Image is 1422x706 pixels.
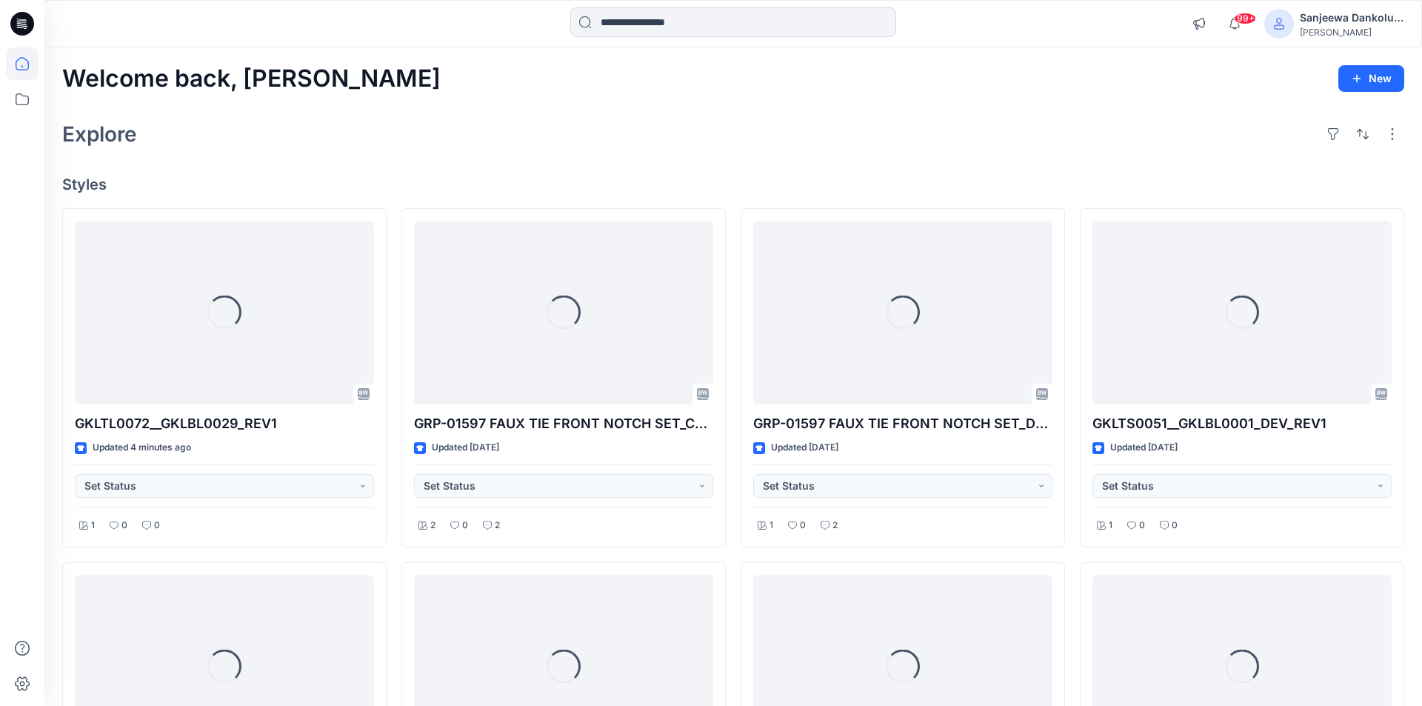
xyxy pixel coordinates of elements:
[121,518,127,533] p: 0
[154,518,160,533] p: 0
[432,440,499,456] p: Updated [DATE]
[414,413,713,434] p: GRP-01597 FAUX TIE FRONT NOTCH SET_COLORWAY_REV5
[430,518,435,533] p: 2
[62,65,441,93] h2: Welcome back, [PERSON_NAME]
[62,176,1404,193] h4: Styles
[1300,9,1403,27] div: Sanjeewa Dankoluwage
[1109,518,1112,533] p: 1
[462,518,468,533] p: 0
[800,518,806,533] p: 0
[1300,27,1403,38] div: [PERSON_NAME]
[1110,440,1178,456] p: Updated [DATE]
[753,413,1052,434] p: GRP-01597 FAUX TIE FRONT NOTCH SET_DEV_REV5
[91,518,95,533] p: 1
[1172,518,1178,533] p: 0
[832,518,838,533] p: 2
[770,518,773,533] p: 1
[1139,518,1145,533] p: 0
[93,440,191,456] p: Updated 4 minutes ago
[1092,413,1392,434] p: GKLTS0051__GKLBL0001_DEV_REV1
[1234,13,1256,24] span: 99+
[1273,18,1285,30] svg: avatar
[62,122,137,146] h2: Explore
[75,413,374,434] p: GKLTL0072__GKLBL0029_REV1
[495,518,500,533] p: 2
[771,440,838,456] p: Updated [DATE]
[1338,65,1404,92] button: New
